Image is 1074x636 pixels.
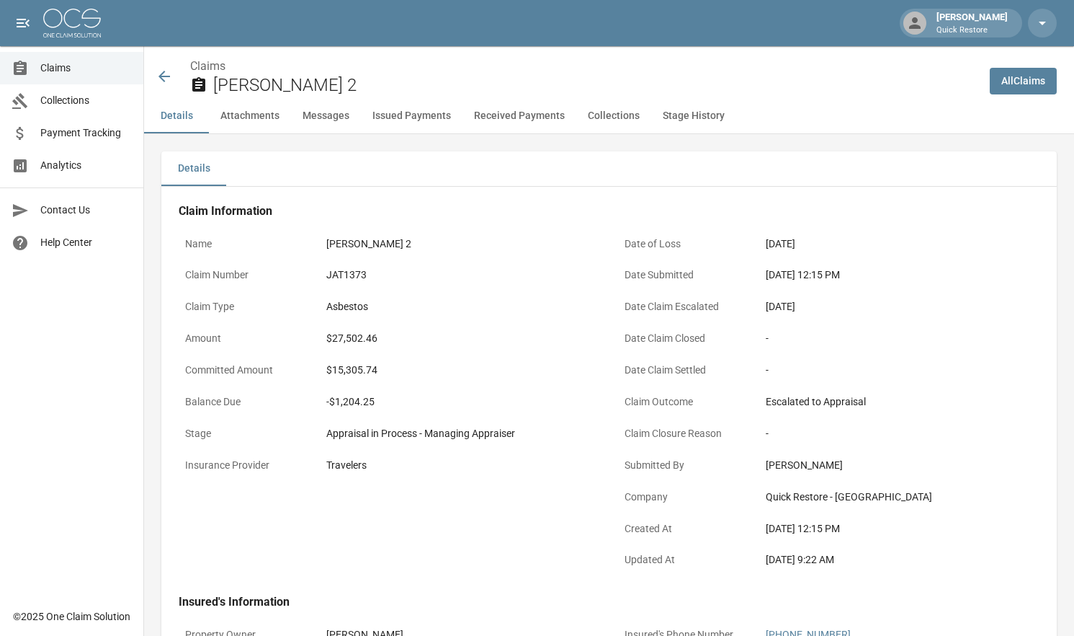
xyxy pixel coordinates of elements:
[766,237,1034,252] div: [DATE]
[326,237,594,252] div: [PERSON_NAME] 2
[291,99,361,133] button: Messages
[618,483,748,511] p: Company
[618,324,748,353] p: Date Claim Closed
[40,125,132,141] span: Payment Tracking
[766,363,1034,378] div: -
[766,490,1034,505] div: Quick Restore - [GEOGRAPHIC_DATA]
[40,158,132,173] span: Analytics
[931,10,1013,36] div: [PERSON_NAME]
[213,75,978,96] h2: [PERSON_NAME] 2
[179,388,308,416] p: Balance Due
[179,230,308,258] p: Name
[40,61,132,76] span: Claims
[326,268,594,283] div: JAT1373
[990,68,1057,94] a: AllClaims
[190,59,225,73] a: Claims
[144,99,1074,133] div: anchor tabs
[13,609,130,624] div: © 2025 One Claim Solution
[326,426,594,441] div: Appraisal in Process - Managing Appraiser
[190,58,978,75] nav: breadcrumb
[40,93,132,108] span: Collections
[209,99,291,133] button: Attachments
[326,299,594,314] div: Asbestos
[326,458,594,473] div: Travelers
[766,331,1034,346] div: -
[766,268,1034,283] div: [DATE] 12:15 PM
[618,356,748,384] p: Date Claim Settled
[161,151,1057,186] div: details tabs
[766,458,1034,473] div: [PERSON_NAME]
[618,261,748,289] p: Date Submitted
[618,451,748,480] p: Submitted By
[161,151,226,186] button: Details
[144,99,209,133] button: Details
[618,515,748,543] p: Created At
[766,521,1034,536] div: [DATE] 12:15 PM
[179,261,308,289] p: Claim Number
[462,99,576,133] button: Received Payments
[651,99,736,133] button: Stage History
[766,552,1034,567] div: [DATE] 9:22 AM
[326,331,594,346] div: $27,502.46
[179,204,1039,218] h4: Claim Information
[618,420,748,448] p: Claim Closure Reason
[576,99,651,133] button: Collections
[361,99,462,133] button: Issued Payments
[766,426,1034,441] div: -
[179,356,308,384] p: Committed Amount
[766,394,1034,410] div: Escalated to Appraisal
[936,25,1008,37] p: Quick Restore
[326,363,594,378] div: $15,305.74
[618,546,748,574] p: Updated At
[179,451,308,480] p: Insurance Provider
[179,420,308,448] p: Stage
[326,394,594,410] div: -$1,204.25
[9,9,37,37] button: open drawer
[40,235,132,250] span: Help Center
[179,595,1039,609] h4: Insured's Information
[618,388,748,416] p: Claim Outcome
[766,299,1034,314] div: [DATE]
[618,293,748,321] p: Date Claim Escalated
[618,230,748,258] p: Date of Loss
[43,9,101,37] img: ocs-logo-white-transparent.png
[179,293,308,321] p: Claim Type
[179,324,308,353] p: Amount
[40,203,132,218] span: Contact Us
